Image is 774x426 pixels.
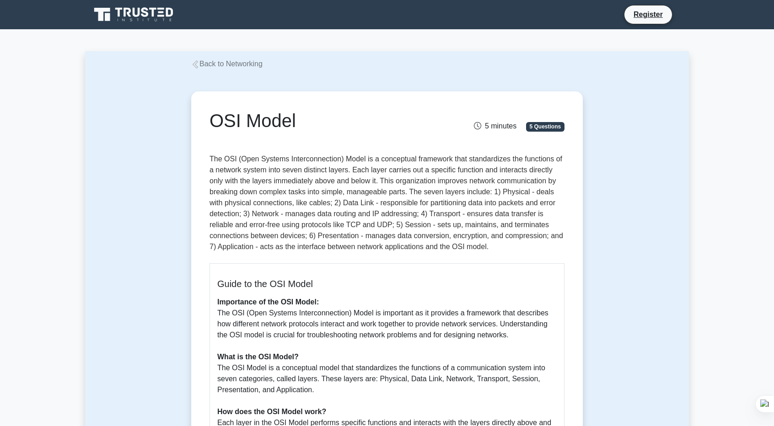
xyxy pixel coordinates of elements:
a: Back to Networking [191,60,263,68]
b: How does the OSI Model work? [217,408,326,415]
span: 5 Questions [526,122,564,131]
b: Importance of the OSI Model: [217,298,319,306]
p: The OSI (Open Systems Interconnection) Model is a conceptual framework that standardizes the func... [210,154,564,256]
h5: Guide to the OSI Model [217,278,557,289]
a: Register [628,9,668,20]
span: 5 minutes [474,122,516,130]
b: What is the OSI Model? [217,353,299,361]
h1: OSI Model [210,110,442,132]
